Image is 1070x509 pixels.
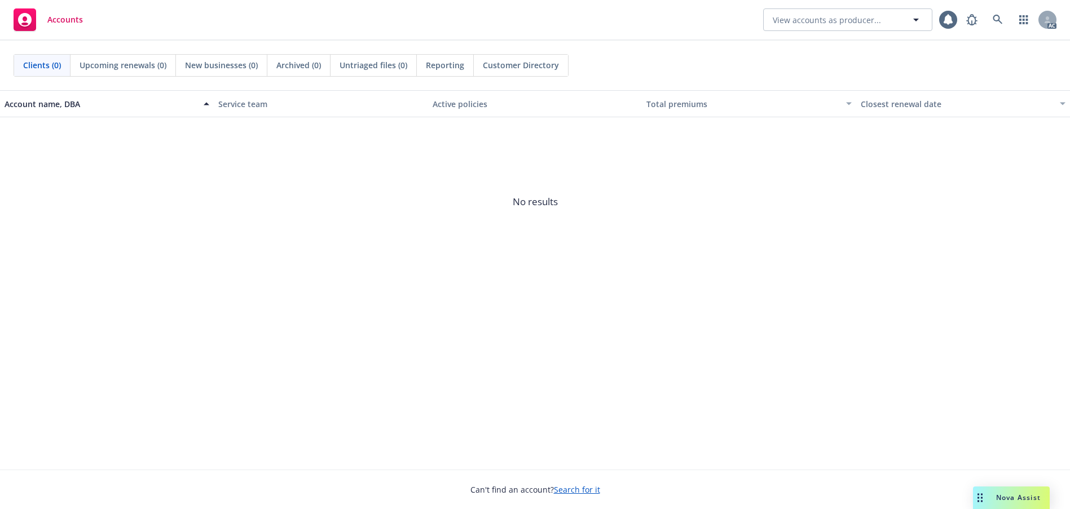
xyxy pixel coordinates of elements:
span: Upcoming renewals (0) [80,59,166,71]
span: Customer Directory [483,59,559,71]
a: Accounts [9,4,87,36]
span: Reporting [426,59,464,71]
span: Archived (0) [276,59,321,71]
span: Untriaged files (0) [340,59,407,71]
button: Total premiums [642,90,856,117]
div: Closest renewal date [861,98,1053,110]
span: New businesses (0) [185,59,258,71]
button: Closest renewal date [856,90,1070,117]
button: Active policies [428,90,642,117]
span: Clients (0) [23,59,61,71]
button: Nova Assist [973,486,1050,509]
a: Report a Bug [961,8,983,31]
div: Drag to move [973,486,987,509]
div: Service team [218,98,423,110]
span: Accounts [47,15,83,24]
a: Search [987,8,1009,31]
button: Service team [214,90,428,117]
div: Active policies [433,98,637,110]
button: View accounts as producer... [763,8,932,31]
a: Search for it [554,484,600,495]
div: Account name, DBA [5,98,197,110]
span: View accounts as producer... [773,14,881,26]
a: Switch app [1012,8,1035,31]
span: Nova Assist [996,493,1041,502]
div: Total premiums [646,98,839,110]
span: Can't find an account? [470,484,600,495]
